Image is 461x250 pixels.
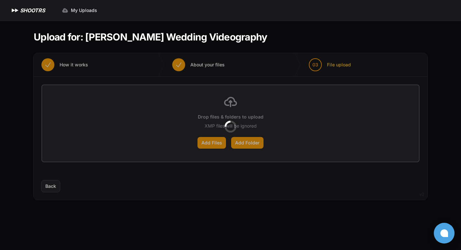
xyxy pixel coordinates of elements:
[20,6,45,14] h1: SHOOTRS
[71,7,97,14] span: My Uploads
[10,6,45,14] a: SHOOTRS SHOOTRS
[10,6,20,14] img: SHOOTRS
[58,5,101,16] a: My Uploads
[434,223,455,244] button: Open chat window
[34,31,267,43] h1: Upload for: [PERSON_NAME] Wedding Videography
